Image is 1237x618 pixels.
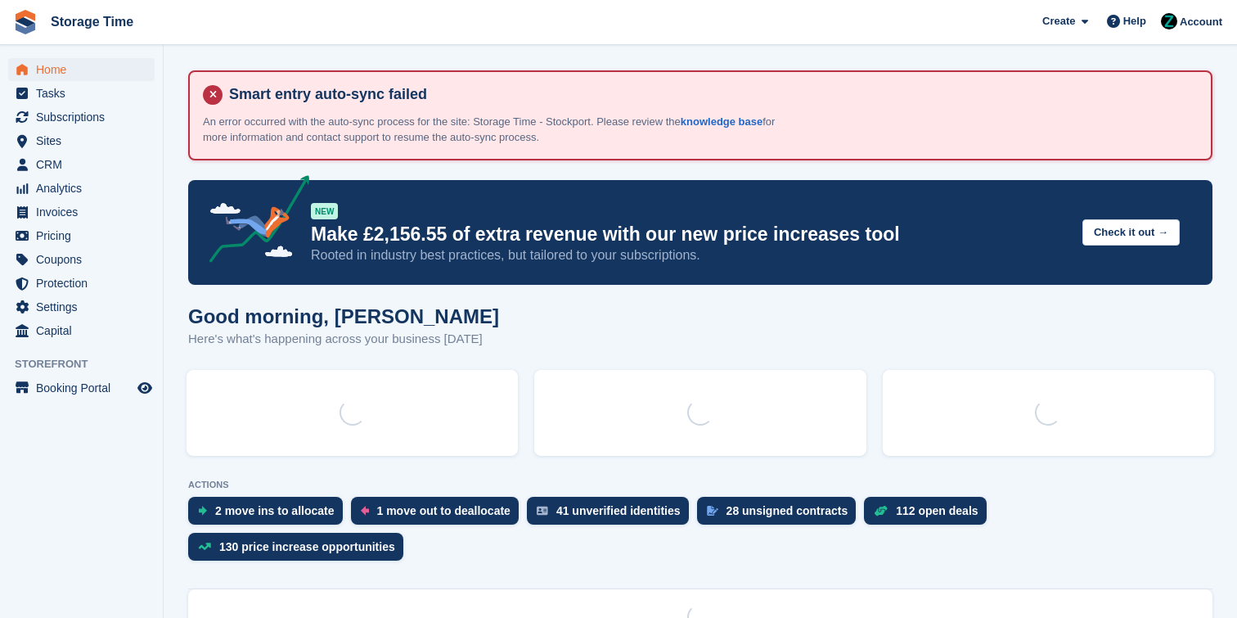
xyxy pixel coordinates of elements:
a: 130 price increase opportunities [188,533,412,569]
span: Analytics [36,177,134,200]
img: move_outs_to_deallocate_icon-f764333ba52eb49d3ac5e1228854f67142a1ed5810a6f6cc68b1a99e826820c5.svg [361,506,369,516]
a: menu [8,224,155,247]
a: 28 unsigned contracts [697,497,865,533]
a: Storage Time [44,8,140,35]
span: Booking Portal [36,377,134,399]
span: Sites [36,129,134,152]
a: menu [8,177,155,200]
a: knowledge base [681,115,762,128]
p: Here's what's happening across your business [DATE] [188,330,499,349]
p: An error occurred with the auto-sync process for the site: Storage Time - Stockport. Please revie... [203,114,776,146]
span: Capital [36,319,134,342]
a: menu [8,272,155,295]
a: 112 open deals [864,497,994,533]
a: menu [8,106,155,129]
a: menu [8,248,155,271]
a: menu [8,319,155,342]
img: price_increase_opportunities-93ffe204e8149a01c8c9dc8f82e8f89637d9d84a8eef4429ea346261dce0b2c0.svg [198,543,211,550]
a: menu [8,295,155,318]
p: ACTIONS [188,480,1212,490]
h1: Good morning, [PERSON_NAME] [188,305,499,327]
div: 1 move out to deallocate [377,504,511,517]
span: CRM [36,153,134,176]
div: 2 move ins to allocate [215,504,335,517]
div: NEW [311,203,338,219]
img: contract_signature_icon-13c848040528278c33f63329250d36e43548de30e8caae1d1a13099fd9432cc5.svg [707,506,718,516]
span: Invoices [36,201,134,223]
img: stora-icon-8386f47178a22dfd0bd8f6a31ec36ba5ce8667c1dd55bd0f319d3a0aa187defe.svg [13,10,38,34]
span: Help [1123,13,1146,29]
img: deal-1b604bf984904fb50ccaf53a9ad4b4a5d6e5aea283cecdc64d6e3604feb123c2.svg [874,505,888,517]
div: 41 unverified identities [556,504,681,517]
img: verify_identity-adf6edd0f0f0b5bbfe63781bf79b02c33cf7c696d77639b501bdc392416b5a36.svg [537,506,548,516]
span: Home [36,58,134,81]
p: Rooted in industry best practices, but tailored to your subscriptions. [311,246,1069,264]
p: Make £2,156.55 of extra revenue with our new price increases tool [311,223,1069,246]
a: menu [8,153,155,176]
div: 112 open deals [896,504,978,517]
a: menu [8,82,155,105]
a: menu [8,129,155,152]
span: Pricing [36,224,134,247]
span: Protection [36,272,134,295]
span: Create [1042,13,1075,29]
span: Account [1180,14,1222,30]
img: price-adjustments-announcement-icon-8257ccfd72463d97f412b2fc003d46551f7dbcb40ab6d574587a9cd5c0d94... [196,175,310,268]
span: Storefront [15,356,163,372]
img: Zain Sarwar [1161,13,1177,29]
a: 41 unverified identities [527,497,697,533]
button: Check it out → [1082,219,1180,246]
a: 1 move out to deallocate [351,497,527,533]
span: Settings [36,295,134,318]
img: move_ins_to_allocate_icon-fdf77a2bb77ea45bf5b3d319d69a93e2d87916cf1d5bf7949dd705db3b84f3ca.svg [198,506,207,516]
div: 130 price increase opportunities [219,540,395,553]
span: Coupons [36,248,134,271]
span: Subscriptions [36,106,134,129]
a: 2 move ins to allocate [188,497,351,533]
span: Tasks [36,82,134,105]
a: menu [8,201,155,223]
a: menu [8,58,155,81]
div: 28 unsigned contracts [726,504,848,517]
a: menu [8,377,155,399]
a: Preview store [135,378,155,398]
h4: Smart entry auto-sync failed [223,85,1198,104]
